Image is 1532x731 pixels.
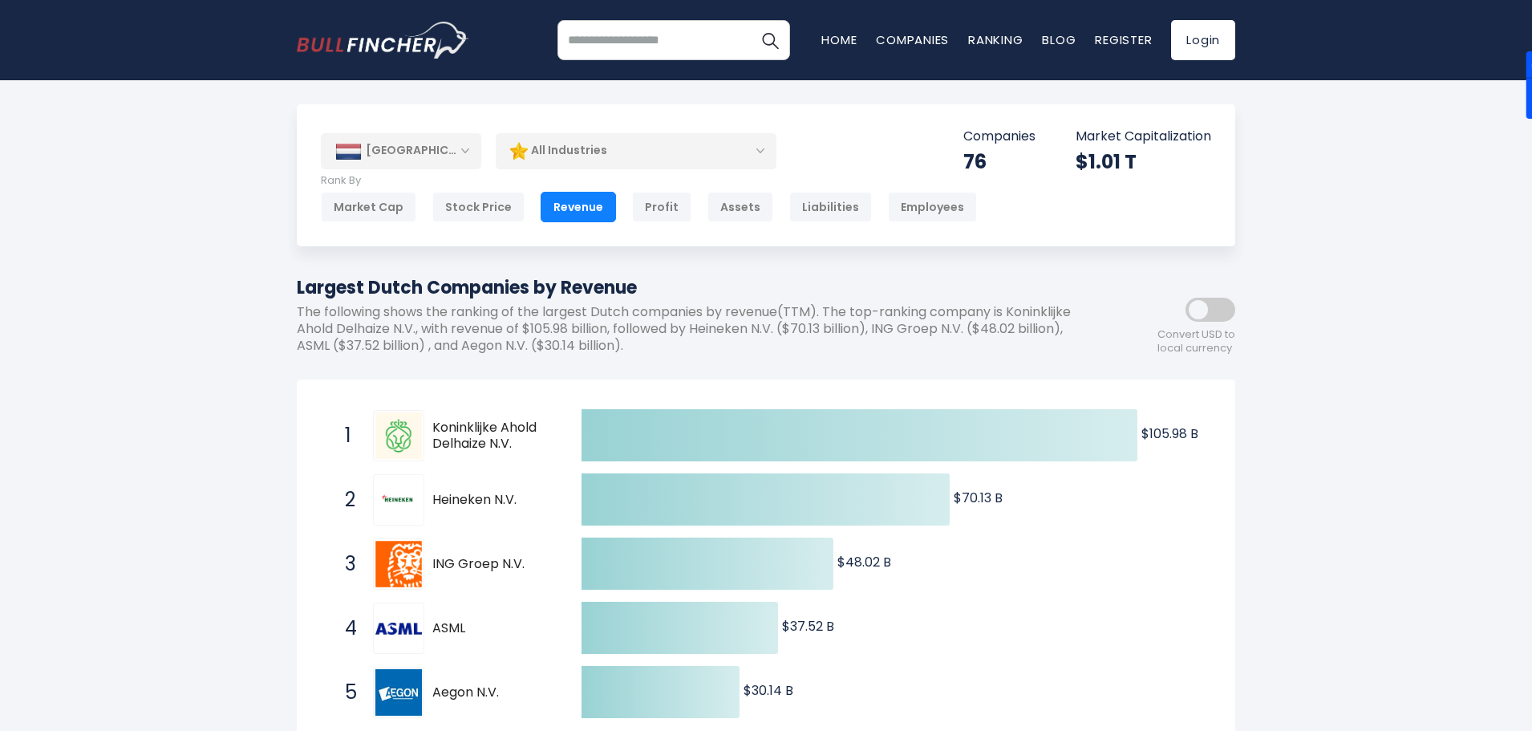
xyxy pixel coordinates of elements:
[782,617,834,636] text: $37.52 B
[432,684,553,701] span: Aegon N.V.
[963,149,1036,174] div: 76
[1042,31,1076,48] a: Blog
[541,192,616,222] div: Revenue
[496,132,776,169] div: All Industries
[954,489,1003,507] text: $70.13 B
[632,192,691,222] div: Profit
[1076,149,1211,174] div: $1.01 T
[297,22,469,59] a: Go to homepage
[337,422,353,449] span: 1
[876,31,949,48] a: Companies
[707,192,773,222] div: Assets
[297,22,469,59] img: bullfincher logo
[432,420,553,453] span: Koninklijke Ahold Delhaize N.V.
[1157,328,1235,355] span: Convert USD to local currency
[321,174,977,188] p: Rank By
[837,553,891,571] text: $48.02 B
[432,556,553,573] span: ING Groep N.V.
[968,31,1023,48] a: Ranking
[1171,20,1235,60] a: Login
[321,192,416,222] div: Market Cap
[744,681,793,700] text: $30.14 B
[432,620,553,637] span: ASML
[337,615,353,642] span: 4
[750,20,790,60] button: Search
[337,550,353,578] span: 3
[963,128,1036,145] p: Companies
[297,304,1091,354] p: The following shows the ranking of the largest Dutch companies by revenue(TTM). The top-ranking c...
[1076,128,1211,145] p: Market Capitalization
[432,192,525,222] div: Stock Price
[432,492,553,509] span: Heineken N.V.
[375,484,422,517] img: Heineken N.V.
[375,669,422,716] img: Aegon N.V.
[337,486,353,514] span: 2
[821,31,857,48] a: Home
[1141,424,1198,443] text: $105.98 B
[375,412,422,459] img: Koninklijke Ahold Delhaize N.V.
[297,274,1091,301] h1: Largest Dutch Companies by Revenue
[375,541,422,587] img: ING Groep N.V.
[337,679,353,706] span: 5
[1095,31,1152,48] a: Register
[375,623,422,636] img: ASML
[321,133,481,169] div: [GEOGRAPHIC_DATA]
[789,192,872,222] div: Liabilities
[888,192,977,222] div: Employees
